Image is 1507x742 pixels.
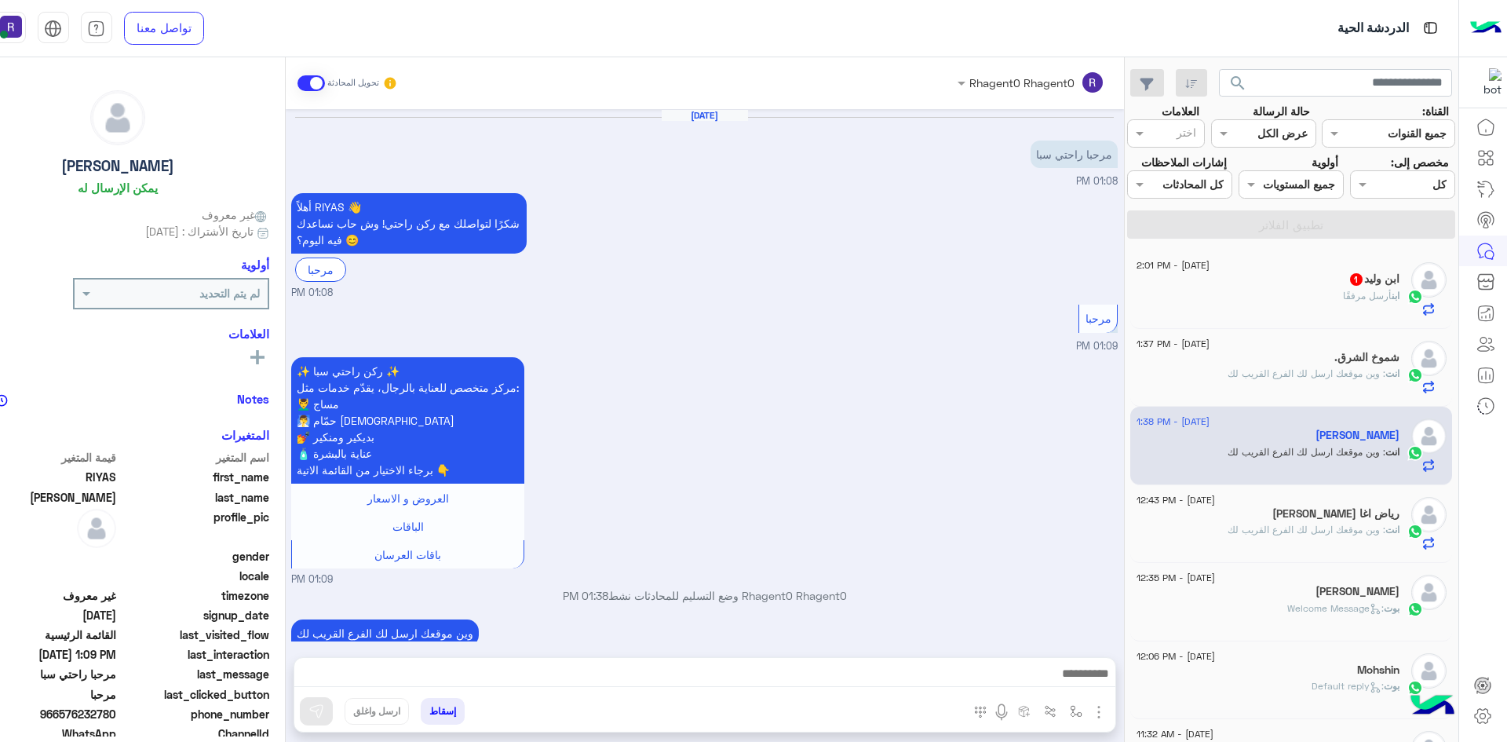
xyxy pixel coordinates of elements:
span: 01:38 PM [563,589,608,602]
img: defaultAdmin.png [1411,653,1447,689]
span: اسم المتغير [119,449,269,466]
label: مخصص إلى: [1391,154,1449,170]
h5: ابن ولید [1348,272,1399,286]
span: [DATE] - 12:43 PM [1137,493,1215,507]
button: Trigger scenario [1037,698,1063,724]
img: tab [87,20,105,38]
h5: رياض اغا ابو اياد [1272,507,1399,521]
h6: يمكن الإرسال له [78,181,158,195]
span: انت [1385,524,1399,535]
span: last_visited_flow [119,627,269,643]
img: WhatsApp [1407,524,1423,539]
span: 1 [1350,273,1363,286]
img: defaultAdmin.png [91,91,144,144]
span: last_clicked_button [119,686,269,703]
span: 01:08 PM [1076,175,1118,187]
button: select flow [1063,698,1089,724]
h5: [PERSON_NAME] [61,157,174,175]
span: gender [119,548,269,565]
span: باقات العرسان [374,548,441,561]
span: ابن [1392,290,1399,302]
h5: Mohshin [1357,663,1399,677]
img: WhatsApp [1407,680,1423,696]
button: create order [1011,698,1037,724]
span: بوت [1384,602,1399,614]
span: profile_pic [119,509,269,545]
span: انت [1385,446,1399,458]
p: 12/8/2025, 1:08 PM [1031,141,1118,168]
span: 01:09 PM [1076,340,1118,352]
div: مرحبا [295,258,346,282]
img: defaultAdmin.png [1411,497,1447,532]
img: create order [1018,705,1031,718]
label: إشارات الملاحظات [1141,154,1227,170]
span: : Welcome Message [1287,602,1384,614]
span: أرسل مرفقًا [1343,290,1392,302]
img: tab [1421,18,1440,38]
span: [DATE] - 12:06 PM [1137,649,1215,663]
label: حالة الرسالة [1253,103,1310,119]
span: last_message [119,666,269,682]
img: WhatsApp [1407,289,1423,305]
div: اختر [1177,124,1199,144]
button: ارسل واغلق [345,698,409,725]
span: غير معروف [202,207,269,223]
span: : Default reply [1312,680,1384,692]
span: مرحبا [1086,312,1111,325]
h6: [DATE] [662,110,748,121]
span: بوت [1384,680,1399,692]
span: انت [1385,367,1399,379]
span: 01:09 PM [291,572,333,587]
span: 01:08 PM [291,286,333,301]
img: send message [308,704,324,719]
span: الباقات [392,520,424,533]
span: timezone [119,587,269,604]
p: Rhagent0 Rhagent0 وضع التسليم للمحادثات نشط [291,587,1118,604]
button: تطبيق الفلاتر [1127,210,1455,239]
span: search [1228,74,1247,93]
span: last_interaction [119,646,269,663]
img: make a call [974,706,987,718]
span: signup_date [119,607,269,623]
img: Trigger scenario [1044,705,1056,718]
img: 322853014244696 [1473,68,1502,97]
button: إسقاط [421,698,465,725]
span: تاريخ الأشتراك : [DATE] [145,223,254,239]
span: ChannelId [119,726,269,742]
label: أولوية [1312,154,1338,170]
img: Logo [1470,12,1502,45]
img: defaultAdmin.png [1411,341,1447,376]
span: last_name [119,489,269,506]
label: العلامات [1162,103,1199,119]
span: وين موقعك ارسل لك الفرع القريب لك [1228,524,1385,535]
h5: RIYAS IBRAHIM [1315,429,1399,442]
img: tab [44,20,62,38]
span: [DATE] - 12:35 PM [1137,571,1215,585]
img: WhatsApp [1407,601,1423,617]
span: [DATE] - 1:38 PM [1137,415,1210,429]
small: تحويل المحادثة [327,77,379,90]
span: locale [119,568,269,584]
span: [DATE] - 11:32 AM [1137,727,1213,741]
a: tab [81,12,112,45]
h6: أولوية [241,258,269,272]
h5: Dexter Toquero [1315,585,1399,598]
img: defaultAdmin.png [1411,575,1447,610]
span: وين موقعك ارسل لك الفرع القريب لك [1228,367,1385,379]
img: send voice note [992,703,1011,722]
p: 12/8/2025, 1:09 PM [291,357,524,484]
img: hulul-logo.png [1405,679,1460,734]
h6: المتغيرات [221,428,269,442]
img: WhatsApp [1407,367,1423,383]
p: 12/8/2025, 1:08 PM [291,193,527,254]
img: defaultAdmin.png [1411,419,1447,454]
p: 12/8/2025, 1:38 PM [291,620,479,647]
img: select flow [1070,705,1082,718]
span: العروض و الاسعار [367,492,449,505]
span: first_name [119,469,269,485]
button: search [1219,69,1257,103]
span: [DATE] - 1:37 PM [1137,337,1210,351]
p: الدردشة الحية [1337,18,1409,39]
img: defaultAdmin.png [77,509,116,548]
img: send attachment [1089,703,1108,722]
